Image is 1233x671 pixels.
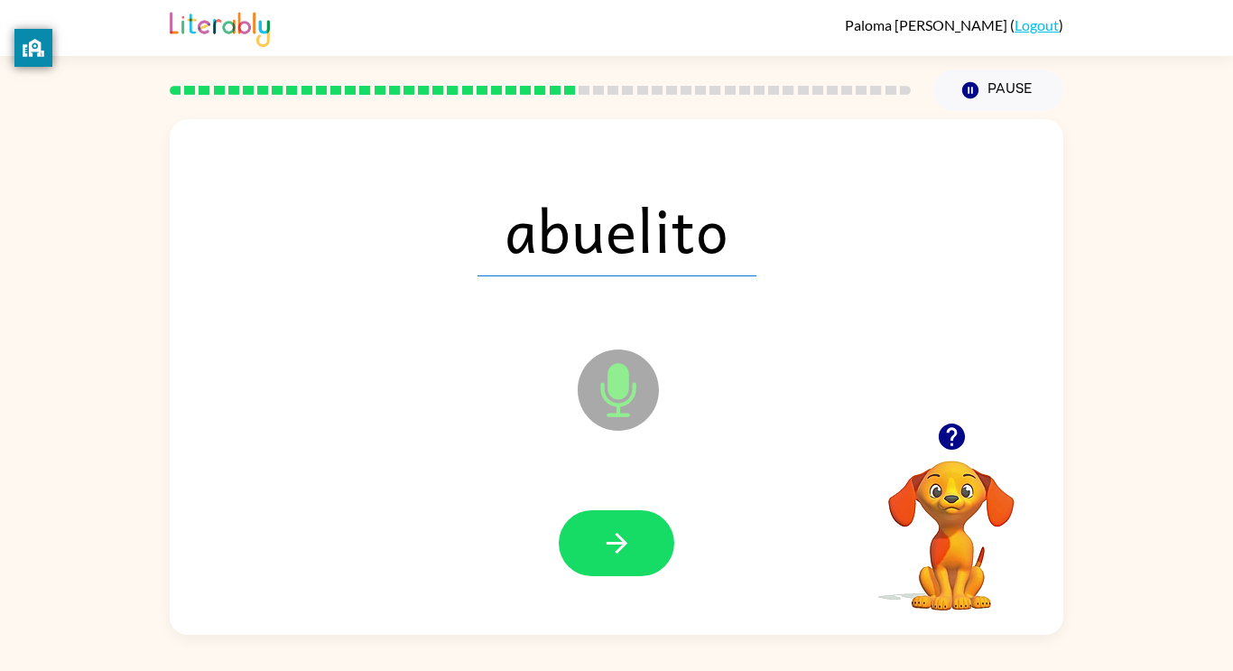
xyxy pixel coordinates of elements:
[14,29,52,67] button: privacy banner
[477,182,756,276] span: abuelito
[845,16,1010,33] span: Paloma [PERSON_NAME]
[1015,16,1059,33] a: Logout
[861,433,1042,613] video: Your browser must support playing .mp4 files to use Literably. Please try using another browser.
[845,16,1063,33] div: ( )
[170,7,270,47] img: Literably
[932,70,1063,111] button: Pause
